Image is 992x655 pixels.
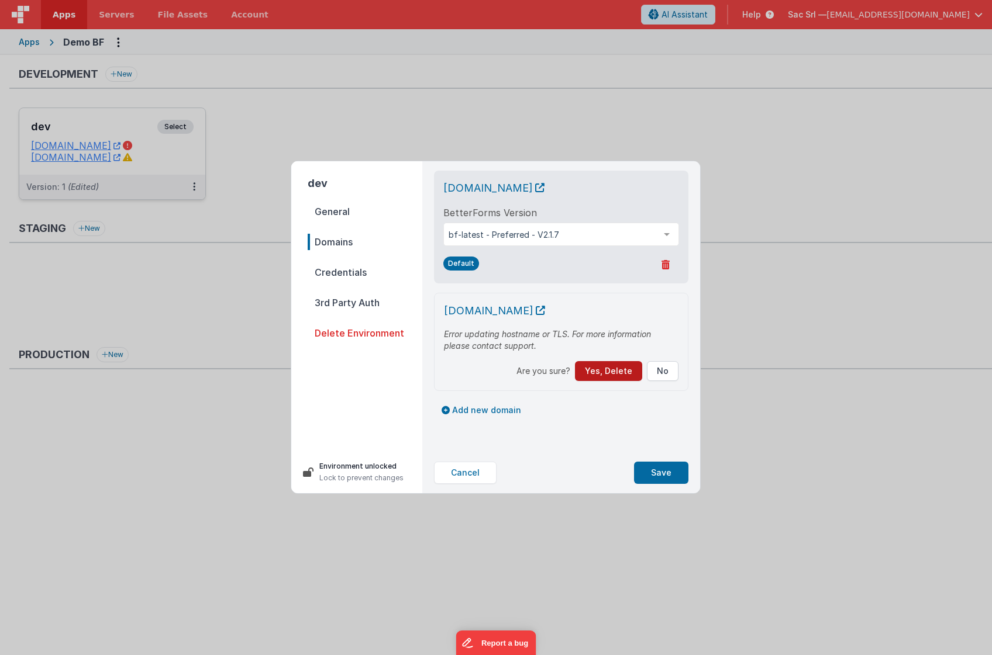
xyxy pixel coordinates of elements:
[308,234,422,250] span: Domains
[308,203,422,220] span: General
[575,361,642,381] button: Yes, Delete
[449,229,655,241] span: bf-latest - Preferred - V2.1.7
[443,257,479,271] span: Default
[308,264,422,280] span: Credentials
[308,175,422,192] h2: dev
[319,460,404,472] p: Environment unlocked
[308,294,422,311] span: 3rd Party Auth
[634,462,688,484] button: Save
[444,328,678,352] p: Error updating hostname or TLS. For more information please contact support.
[444,304,545,317] a: [DOMAIN_NAME]
[443,182,545,194] a: [DOMAIN_NAME]
[434,462,497,484] button: Cancel
[647,361,678,381] button: No
[319,472,404,484] p: Lock to prevent changes
[308,325,422,341] span: Delete Environment
[516,365,570,377] span: Are you sure?
[443,206,537,220] label: BetterForms Version
[456,630,536,655] iframe: Marker.io feedback button
[434,400,529,420] button: Add new domain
